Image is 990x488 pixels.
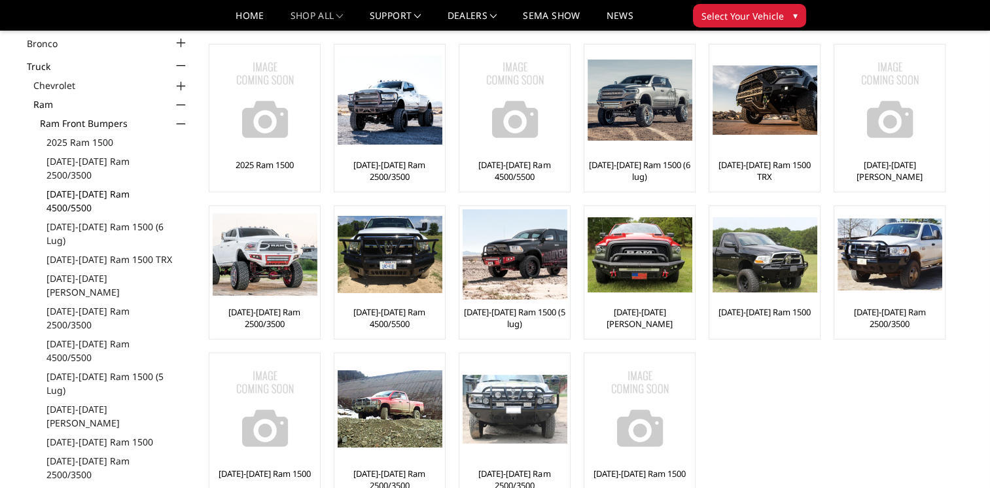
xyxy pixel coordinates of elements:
a: News [606,11,633,30]
a: [DATE]-[DATE] Ram 1500 [46,435,189,449]
a: Chevrolet [33,78,189,92]
a: [DATE]-[DATE] Ram 4500/5500 [338,306,442,330]
a: shop all [291,11,344,30]
a: [DATE]-[DATE] Ram 1500 [593,468,686,479]
span: Select Your Vehicle [701,9,784,23]
a: [DATE]-[DATE] Ram 1500 (6 lug) [588,159,692,183]
a: [DATE]-[DATE] Ram 2500/3500 [46,154,189,182]
a: [DATE]-[DATE] Ram 4500/5500 [463,159,567,183]
button: Select Your Vehicle [693,4,806,27]
a: [DATE]-[DATE] Ram 1500 [219,468,311,479]
img: No Image [838,48,942,152]
img: No Image [588,357,692,461]
img: No Image [213,48,317,152]
a: [DATE]-[DATE] Ram 1500 TRX [713,159,817,183]
a: [DATE]-[DATE] Ram 4500/5500 [46,337,189,364]
a: SEMA Show [523,11,580,30]
img: No Image [463,48,567,152]
a: [DATE]-[DATE] Ram 1500 (5 lug) [46,370,189,397]
a: Dealers [448,11,497,30]
a: [DATE]-[DATE] Ram 1500 (6 lug) [46,220,189,247]
a: [DATE]-[DATE] Ram 4500/5500 [46,187,189,215]
span: ▾ [793,9,798,22]
a: [DATE]-[DATE] Ram 1500 [718,306,811,318]
a: [DATE]-[DATE] Ram 2500/3500 [46,304,189,332]
a: Ram Front Bumpers [40,116,189,130]
a: [DATE]-[DATE] Ram 2500/3500 [838,306,942,330]
a: [DATE]-[DATE] [PERSON_NAME] [46,402,189,430]
a: [DATE]-[DATE] Ram 2500/3500 [338,159,442,183]
a: [DATE]-[DATE] Ram 1500 (5 lug) [463,306,567,330]
a: Ram [33,97,189,111]
a: [DATE]-[DATE] [PERSON_NAME] [46,271,189,299]
a: [DATE]-[DATE] Ram 2500/3500 [46,454,189,481]
a: [DATE]-[DATE] Ram 1500 TRX [46,253,189,266]
a: [DATE]-[DATE] Ram 2500/3500 [213,306,317,330]
a: Truck [27,60,67,73]
a: 2025 Ram 1500 [46,135,189,149]
a: Home [236,11,264,30]
img: No Image [213,357,317,461]
a: 2025 Ram 1500 [236,159,294,171]
a: [DATE]-[DATE] [PERSON_NAME] [838,159,942,183]
a: Support [370,11,421,30]
a: Bronco [27,37,74,50]
a: [DATE]-[DATE] [PERSON_NAME] [588,306,692,330]
iframe: Chat Widget [925,425,990,488]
